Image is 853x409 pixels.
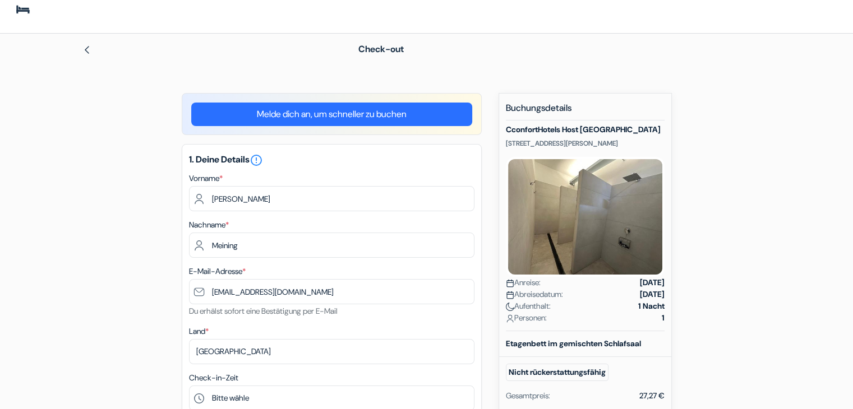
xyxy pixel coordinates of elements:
[506,390,550,402] div: Gesamtpreis:
[638,300,665,312] strong: 1 Nacht
[506,289,563,300] span: Abreisedatum:
[189,186,474,211] input: Vornamen eingeben
[640,289,665,300] strong: [DATE]
[662,312,665,324] strong: 1
[189,306,338,316] small: Du erhälst sofort eine Bestätigung per E-Mail
[506,125,665,134] h5: CconfortHotels Host [GEOGRAPHIC_DATA]
[189,233,474,258] input: Nachnamen eingeben
[506,291,514,299] img: calendar.svg
[189,219,229,231] label: Nachname
[506,314,514,323] img: user_icon.svg
[358,43,404,55] span: Check-out
[82,45,91,54] img: left_arrow.svg
[189,372,238,384] label: Check-in-Zeit
[189,154,474,167] h5: 1. Deine Details
[189,326,209,337] label: Land
[506,364,608,381] small: Nicht rückerstattungsfähig
[506,277,541,289] span: Anreise:
[639,390,665,402] div: 27,27 €
[189,173,223,184] label: Vorname
[506,312,547,324] span: Personen:
[506,300,551,312] span: Aufenthalt:
[640,277,665,289] strong: [DATE]
[506,279,514,287] img: calendar.svg
[506,338,641,348] b: Etagenbett im gemischten Schlafsaal
[506,103,665,120] h5: Buchungsdetails
[189,266,246,277] label: E-Mail-Adresse
[250,154,263,167] i: error_outline
[506,139,665,148] p: [STREET_ADDRESS][PERSON_NAME]
[191,103,472,126] a: Melde dich an, um schneller zu buchen
[506,303,514,311] img: moon.svg
[250,154,263,165] a: error_outline
[189,279,474,304] input: E-Mail-Adresse eingeben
